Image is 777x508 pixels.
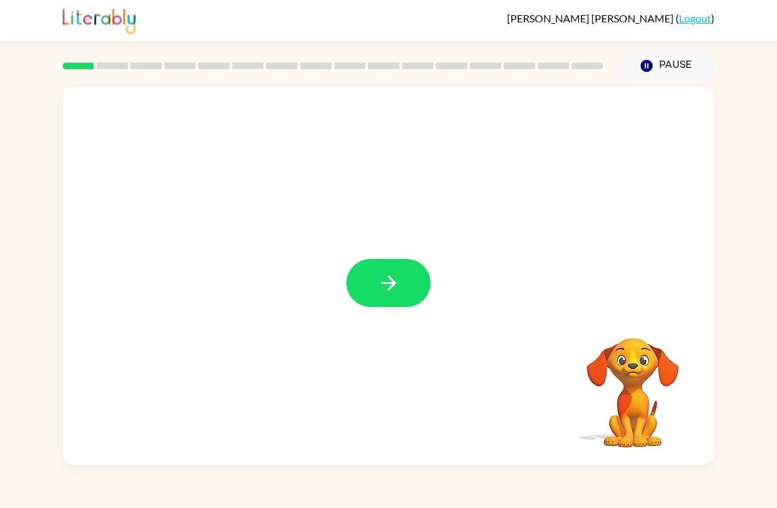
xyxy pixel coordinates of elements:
img: Literably [63,5,136,34]
video: Your browser must support playing .mp4 files to use Literably. Please try using another browser. [567,318,699,449]
button: Pause [619,51,714,81]
span: [PERSON_NAME] [PERSON_NAME] [507,12,676,24]
a: Logout [679,12,711,24]
div: ( ) [507,12,714,24]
